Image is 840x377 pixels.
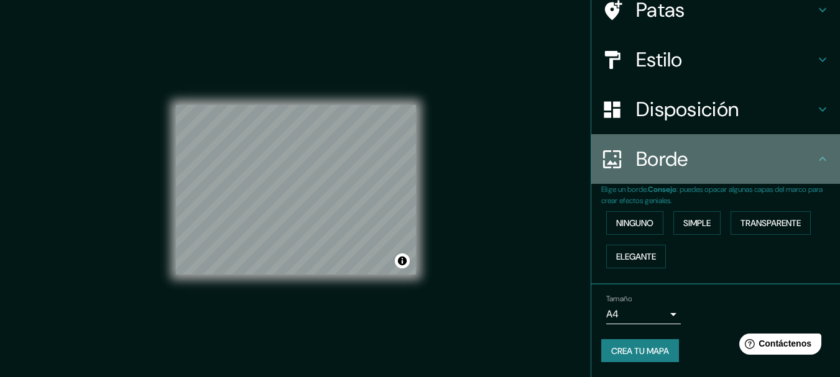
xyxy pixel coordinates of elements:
[741,217,801,229] font: Transparente
[616,217,653,229] font: Ninguno
[176,105,416,275] canvas: Mapa
[606,211,663,235] button: Ninguno
[636,47,683,73] font: Estilo
[729,329,826,363] iframe: Lanzador de widgets de ayuda
[606,245,666,268] button: Elegante
[395,253,410,268] button: Activar o desactivar atribución
[606,294,632,304] font: Tamaño
[601,184,823,206] font: : puedes opacar algunas capas del marco para crear efectos geniales.
[611,345,669,357] font: Crea tu mapa
[606,307,619,320] font: A4
[616,251,656,262] font: Elegante
[636,146,688,172] font: Borde
[591,134,840,184] div: Borde
[636,96,739,122] font: Disposición
[683,217,711,229] font: Simple
[606,304,681,324] div: A4
[601,339,679,363] button: Crea tu mapa
[731,211,811,235] button: Transparente
[601,184,648,194] font: Elige un borde.
[673,211,721,235] button: Simple
[591,35,840,84] div: Estilo
[648,184,676,194] font: Consejo
[591,84,840,134] div: Disposición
